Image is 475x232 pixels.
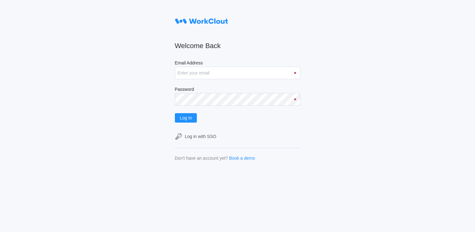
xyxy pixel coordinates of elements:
span: Log In [180,116,192,120]
div: Log in with SSO [185,134,216,139]
button: Log In [175,113,197,123]
input: Enter your email [175,67,300,79]
a: Log in with SSO [175,133,300,140]
label: Email Address [175,60,300,67]
h2: Welcome Back [175,41,300,50]
a: Book a demo [229,156,255,161]
div: Don't have an account yet? [175,156,228,161]
label: Password [175,87,300,93]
